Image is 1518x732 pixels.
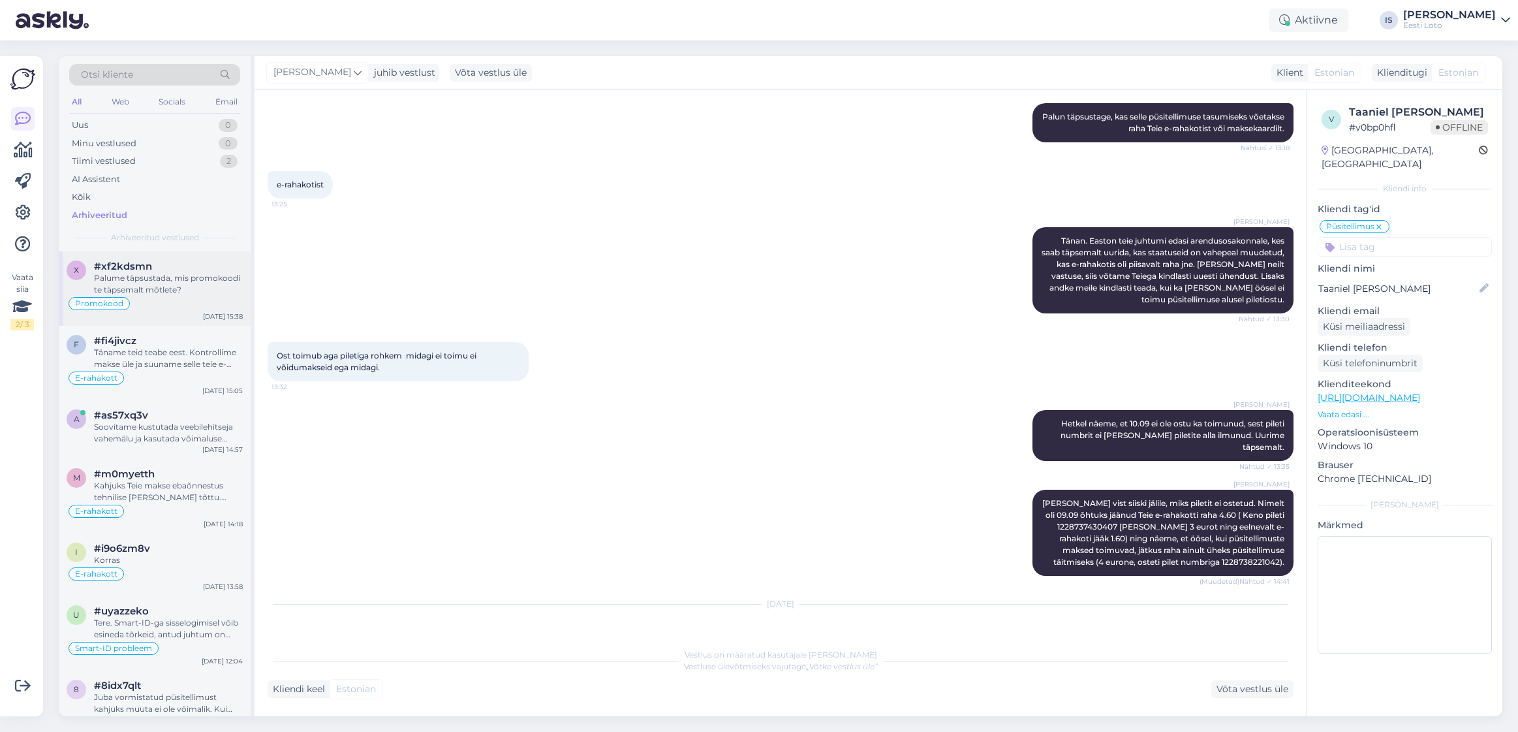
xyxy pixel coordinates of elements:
div: juhib vestlust [369,66,435,80]
p: Kliendi telefon [1318,341,1492,355]
p: Märkmed [1318,518,1492,532]
span: 13:25 [271,199,320,209]
div: Socials [156,93,188,110]
span: Smart-ID probleem [75,644,152,652]
span: Nähtud ✓ 13:35 [1239,462,1290,471]
div: Tere. Smart-ID-ga sisselogimisel võib esineda tõrkeid, antud juhtum on juba meie IT-osakonnale uu... [94,617,243,641]
div: Vaata siia [10,272,34,330]
div: Web [109,93,132,110]
span: [PERSON_NAME] [1233,217,1290,227]
span: Nähtud ✓ 13:18 [1241,143,1290,153]
div: Võta vestlus üle [450,64,532,82]
div: Kliendi info [1318,183,1492,195]
div: Klient [1271,66,1303,80]
div: Küsi meiliaadressi [1318,318,1410,336]
div: Küsi telefoninumbrit [1318,355,1423,372]
span: #i9o6zm8v [94,543,150,554]
div: [DATE] 15:38 [203,311,243,321]
span: #as57xq3v [94,409,148,421]
span: Estonian [1438,66,1478,80]
div: 2 / 3 [10,319,34,330]
div: 2 [220,155,238,168]
span: Hetkel näeme, et 10.09 ei ole ostu ka toimunud, sest pileti numbrit ei [PERSON_NAME] piletite all... [1061,419,1286,452]
span: E-rahakott [75,570,117,578]
div: # v0bp0hfl [1349,120,1431,135]
div: Email [213,93,240,110]
div: Korras [94,554,243,566]
span: [PERSON_NAME] [273,65,351,80]
div: Aktiivne [1269,8,1348,32]
span: v [1329,114,1334,124]
div: [PERSON_NAME] [1318,499,1492,511]
p: Brauser [1318,458,1492,472]
p: Klienditeekond [1318,377,1492,391]
span: Püsitellimus [1326,223,1374,231]
span: Nähtud ✓ 13:30 [1239,314,1290,324]
a: [PERSON_NAME]Eesti Loto [1403,10,1510,31]
div: [GEOGRAPHIC_DATA], [GEOGRAPHIC_DATA] [1322,144,1479,171]
p: Kliendi nimi [1318,262,1492,276]
span: i [75,547,78,557]
span: #fi4jivcz [94,335,136,347]
div: Minu vestlused [72,137,136,150]
div: [PERSON_NAME] [1403,10,1496,20]
i: „Võtke vestlus üle” [806,661,878,671]
div: Võta vestlus üle [1211,680,1293,698]
span: Ost toimub aga piletiga rohkem midagi ei toimu ei võidumakseid ega midagi. [277,351,478,372]
span: a [74,414,80,424]
div: Juba vormistatud püsitellimust kahjuks muuta ei ole võimalik. Kui soovite, et püsitellimuse ostu ... [94,692,243,715]
a: [URL][DOMAIN_NAME] [1318,392,1420,404]
span: x [74,265,79,275]
span: [PERSON_NAME] [1233,400,1290,409]
div: Uus [72,119,88,132]
div: Klienditugi [1372,66,1427,80]
span: Estonian [1314,66,1354,80]
span: Vestlus on määratud kasutajale [PERSON_NAME] [685,650,877,660]
span: m [73,473,80,483]
p: Kliendi email [1318,304,1492,318]
div: [DATE] 15:05 [202,386,243,396]
input: Lisa nimi [1318,281,1477,296]
span: u [73,610,80,620]
span: Otsi kliente [81,68,133,82]
span: E-rahakott [75,374,117,382]
div: Kahjuks Teie makse ebaõnnestus tehnilise [PERSON_NAME] tõttu. Kontrollisime makse [PERSON_NAME] k... [94,480,243,503]
span: 13:32 [271,382,320,392]
div: IS [1380,11,1398,29]
div: Täname teid teabe eest. Kontrollime makse üle ja suuname selle teie e-rahakotti. [94,347,243,370]
div: Kliendi keel [268,682,325,696]
div: 0 [219,137,238,150]
div: Taaniel [PERSON_NAME] [1349,104,1488,120]
div: [DATE] 14:18 [204,519,243,529]
div: Kõik [72,191,91,204]
div: Eesti Loto [1403,20,1496,31]
div: AI Assistent [72,173,120,186]
div: [DATE] 13:58 [203,582,243,592]
p: Chrome [TECHNICAL_ID] [1318,472,1492,486]
p: Windows 10 [1318,439,1492,453]
img: Askly Logo [10,67,35,91]
span: Offline [1431,120,1488,135]
div: 0 [219,119,238,132]
p: Vaata edasi ... [1318,409,1492,421]
span: #8idx7qlt [94,680,141,692]
div: [DATE] 14:57 [202,445,243,454]
span: Tänan. Easton teie juhtumi edasi arendusosakonnale, kes saab täpsemalt uurida, kas staatuseid on ... [1042,236,1286,304]
span: 8 [74,684,79,694]
div: [DATE] [268,598,1293,610]
span: Vestluse ülevõtmiseks vajutage [684,661,878,671]
span: #uyazzeko [94,605,149,617]
div: Soovitame kustutada veebilehitseja vahemälu ja kasutada võimaluse korral erinevaid veebilehitseja... [94,421,243,445]
div: Arhiveeritud [72,209,127,222]
span: #m0myetth [94,468,155,480]
span: Estonian [336,682,376,696]
div: Palume täpsustada, mis promokoodi te täpsemalt mõtlete? [94,272,243,296]
p: Operatsioonisüsteem [1318,426,1492,439]
span: (Muudetud) Nähtud ✓ 14:41 [1200,577,1290,586]
span: [PERSON_NAME] vist siiski jälile, miks piletit ei ostetud. Nimelt oli 09.09 õhtuks jäänud Teie e-... [1042,498,1286,567]
p: Kliendi tag'id [1318,202,1492,216]
span: [PERSON_NAME] [1233,479,1290,489]
span: Arhiveeritud vestlused [111,232,199,244]
div: All [69,93,84,110]
span: E-rahakott [75,507,117,515]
